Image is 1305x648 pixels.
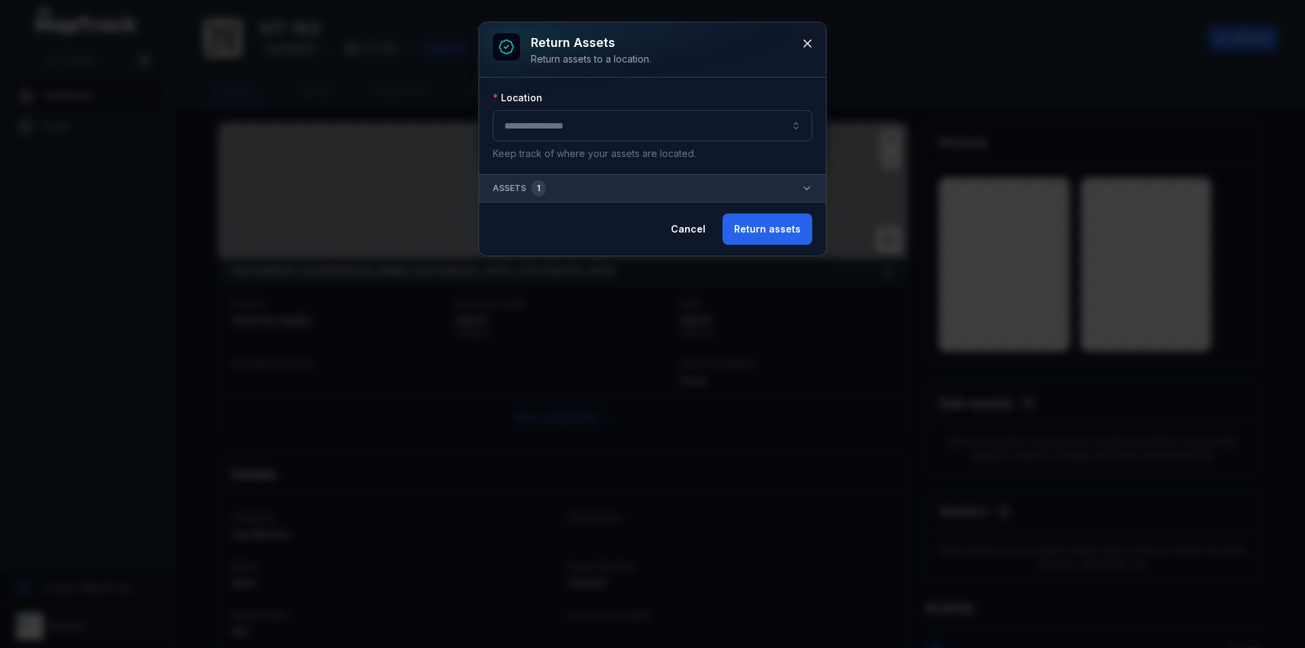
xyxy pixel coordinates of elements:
[493,91,542,105] label: Location
[659,214,717,245] button: Cancel
[493,180,546,197] span: Assets
[723,214,812,245] button: Return assets
[493,147,812,160] p: Keep track of where your assets are located.
[532,180,546,197] div: 1
[531,52,651,66] div: Return assets to a location.
[479,175,826,202] button: Assets1
[531,33,651,52] h3: Return assets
